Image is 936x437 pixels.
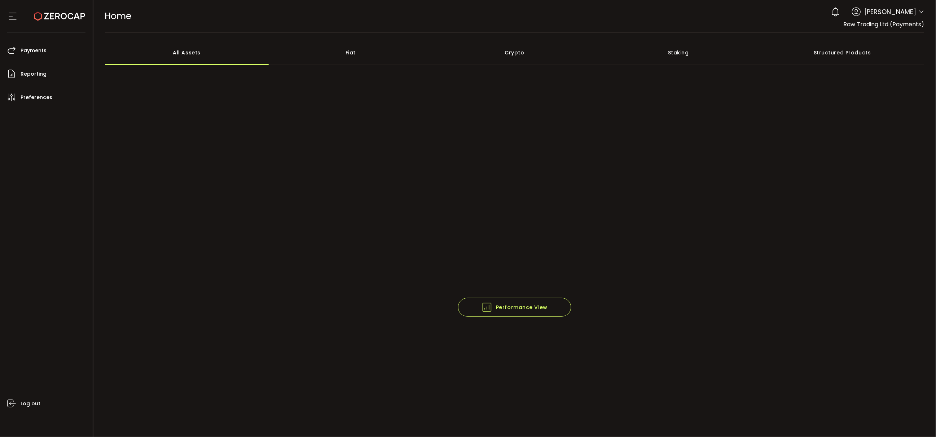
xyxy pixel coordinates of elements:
span: Home [105,10,132,22]
div: Structured Products [761,40,925,65]
div: All Assets [105,40,269,65]
span: Performance View [482,302,548,313]
span: Payments [21,45,47,56]
span: Raw Trading Ltd (Payments) [844,20,924,28]
span: Reporting [21,69,47,79]
div: Staking [597,40,761,65]
span: Log out [21,398,40,409]
span: Preferences [21,92,52,103]
div: Crypto [433,40,597,65]
button: Performance View [458,298,571,317]
span: [PERSON_NAME] [865,7,917,17]
div: Fiat [269,40,433,65]
iframe: Chat Widget [900,402,936,437]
